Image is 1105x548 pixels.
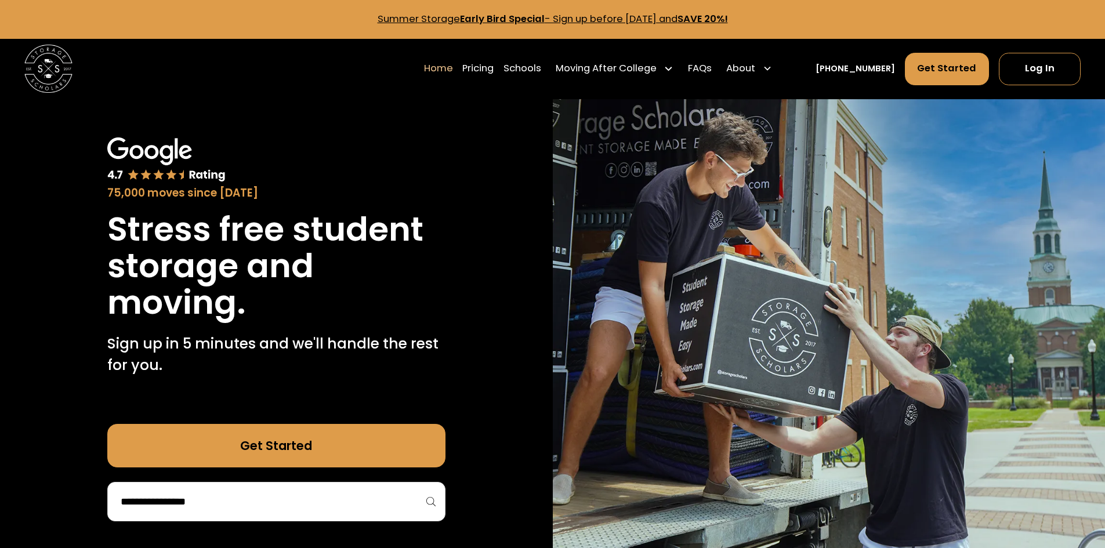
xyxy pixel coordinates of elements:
[107,211,445,321] h1: Stress free student storage and moving.
[999,53,1081,85] a: Log In
[816,63,895,75] a: [PHONE_NUMBER]
[678,12,728,26] strong: SAVE 20%!
[24,45,73,93] img: Storage Scholars main logo
[556,61,657,76] div: Moving After College
[424,52,453,85] a: Home
[503,52,541,85] a: Schools
[24,45,73,93] a: home
[905,53,990,85] a: Get Started
[688,52,712,85] a: FAQs
[107,333,445,376] p: Sign up in 5 minutes and we'll handle the rest for you.
[551,52,679,85] div: Moving After College
[107,137,226,183] img: Google 4.7 star rating
[462,52,494,85] a: Pricing
[726,61,755,76] div: About
[107,185,445,201] div: 75,000 moves since [DATE]
[460,12,545,26] strong: Early Bird Special
[378,12,728,26] a: Summer StorageEarly Bird Special- Sign up before [DATE] andSAVE 20%!
[107,424,445,467] a: Get Started
[722,52,777,85] div: About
